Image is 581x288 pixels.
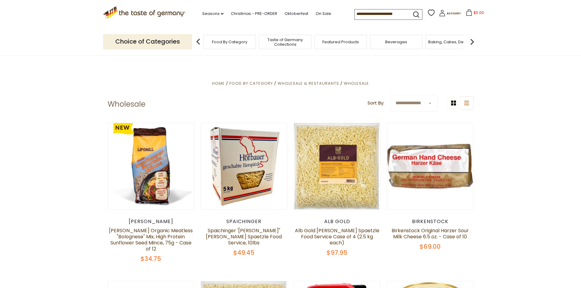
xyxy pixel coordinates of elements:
span: $97.95 [327,248,347,257]
h1: Wholesale [108,100,145,109]
img: Lamotte Organic Meatless "Bolognese" Mix, High Protein Sunflower Seed Mince, 75g - Case of 12 [108,123,194,209]
p: Choice of Categories [103,34,192,49]
div: [PERSON_NAME] [108,219,195,225]
img: next arrow [466,36,478,48]
a: Oktoberfest [285,10,308,17]
label: Sort By: [368,99,384,107]
div: Alb Gold [294,219,381,225]
button: $0.00 [462,9,488,18]
a: Christmas - PRE-ORDER [231,10,277,17]
a: Beverages [385,40,407,44]
span: $34.75 [141,254,161,263]
a: Alb Gold [PERSON_NAME] Spaetzle Food Service Case of 4 (2.5 kg each) [295,227,379,246]
img: Birkenstock Original Harzer Sour Milk Cheese 6.5 oz. - Case of 10 [387,123,473,209]
a: Seasons [202,10,224,17]
img: previous arrow [192,36,204,48]
a: Featured Products [322,40,359,44]
a: Taste of Germany Collections [261,37,310,47]
a: Wholesale & Restaurants [278,80,339,86]
span: Account [447,12,461,15]
div: spaichinger [201,219,288,225]
a: Food By Category [212,40,247,44]
a: Account [439,10,461,19]
img: Spaichinger [201,123,287,209]
span: $49.45 [233,248,254,257]
span: $0.00 [474,10,484,15]
a: Wholesale [344,80,369,86]
div: Birkenstock [387,219,474,225]
a: [PERSON_NAME] Organic Meatless "Bolognese" Mix, High Protein Sunflower Seed Mince, 75g - Case of 12 [109,227,193,252]
a: Birkenstock Original Harzer Sour Milk Cheese 6.5 oz. - Case of 10 [392,227,469,240]
a: Home [212,80,225,86]
a: On Sale [316,10,331,17]
a: Spaichinger '[PERSON_NAME]"[PERSON_NAME] Spaetzle Food Service, 10lbs [206,227,282,246]
img: Alb Gold Knoepfle Spaetzle Food Service Case of 4 (2.5 kg each) [294,123,380,209]
a: Food By Category [229,80,273,86]
a: Baking, Cakes, Desserts [428,40,475,44]
span: $69.00 [420,242,441,251]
